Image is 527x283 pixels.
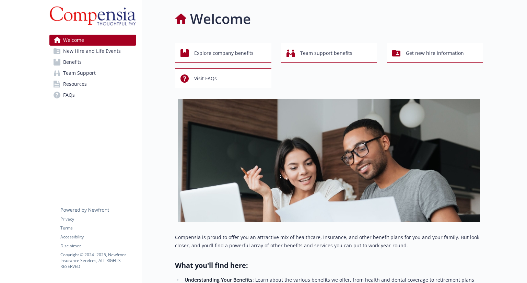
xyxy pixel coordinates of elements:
span: FAQs [63,90,75,101]
button: Team support benefits [281,43,377,63]
span: Team Support [63,68,96,79]
p: Compensia is proud to offer you an attractive mix of healthcare, insurance, and other benefit pla... [175,233,483,250]
h2: What you'll find here: [175,261,483,270]
img: overview page banner [178,99,480,222]
button: Explore company benefits [175,43,271,63]
p: Copyright © 2024 - 2025 , Newfront Insurance Services, ALL RIGHTS RESERVED [60,252,136,269]
span: Benefits [63,57,82,68]
a: Terms [60,225,136,231]
span: Visit FAQs [194,72,217,85]
a: New Hire and Life Events [49,46,136,57]
a: FAQs [49,90,136,101]
a: Disclaimer [60,243,136,249]
a: Welcome [49,35,136,46]
a: Benefits [49,57,136,68]
span: Explore company benefits [194,47,254,60]
a: Privacy [60,216,136,222]
span: New Hire and Life Events [63,46,121,57]
a: Resources [49,79,136,90]
button: Visit FAQs [175,68,271,88]
button: Get new hire information [387,43,483,63]
h1: Welcome [190,9,251,29]
span: Team support benefits [300,47,352,60]
span: Resources [63,79,87,90]
span: Welcome [63,35,84,46]
a: Accessibility [60,234,136,240]
span: Get new hire information [406,47,464,60]
a: Team Support [49,68,136,79]
strong: Understanding Your Benefits [185,276,253,283]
